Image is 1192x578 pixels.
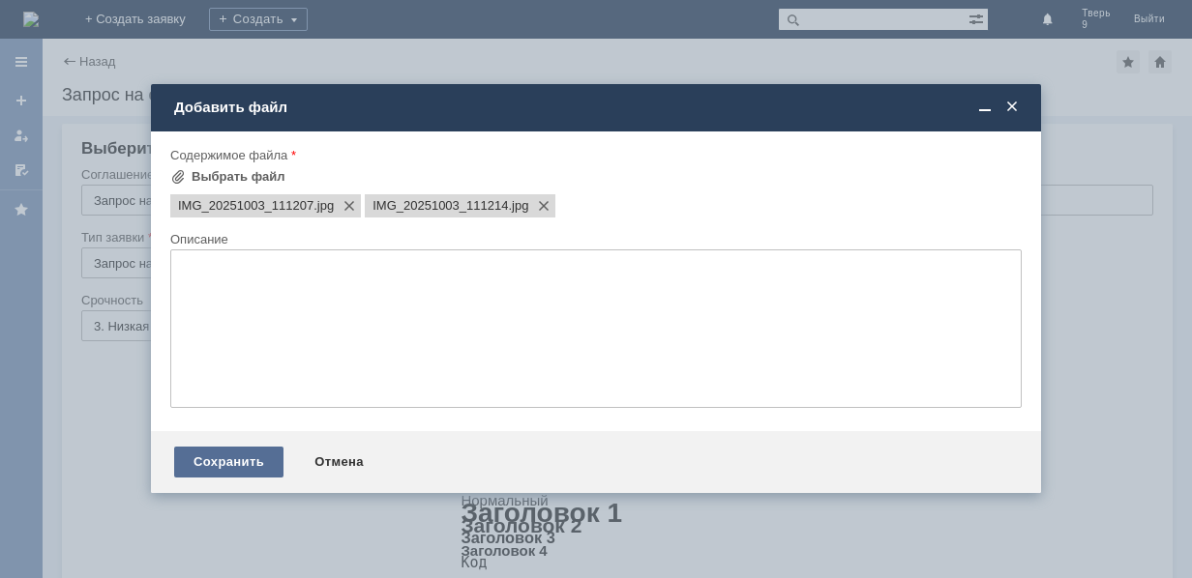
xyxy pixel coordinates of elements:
span: Свернуть (Ctrl + M) [975,99,995,116]
span: IMG_20251003_111207.jpg [178,198,313,214]
div: Выбрать файл [192,169,285,185]
div: Описание [170,233,1018,246]
span: IMG_20251003_111214.jpg [372,198,508,214]
span: IMG_20251003_111214.jpg [508,198,528,214]
span: IMG_20251003_111207.jpg [313,198,334,214]
div: Добавить файл [174,99,1022,116]
div: Тинт-блеск для губ All day long тон 31 All day nude 3г Витэкс/6/ОПТ , который поступал с наклейко... [8,8,283,116]
div: Содержимое файла [170,149,1018,161]
span: Закрыть [1002,99,1022,116]
div: СПК [PERSON_NAME] НН [8,116,283,131]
